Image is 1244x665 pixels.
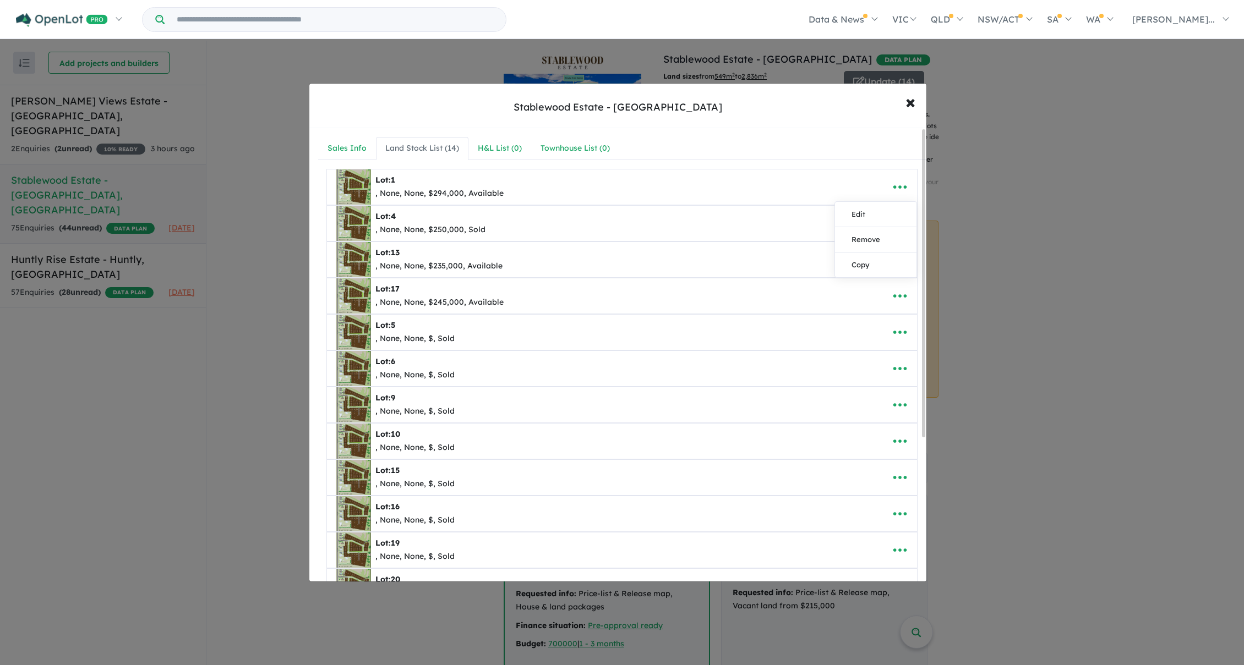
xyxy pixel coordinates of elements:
[541,142,610,155] div: Townhouse List ( 0 )
[375,175,395,185] b: Lot:
[835,202,916,227] a: Edit
[375,187,504,200] div: , None, None, $294,000, Available
[375,393,395,403] b: Lot:
[336,460,371,495] img: Stablewood%20Estate%20-%20Benalla%20%20-%20Lot%2015___1733099760.jpg
[167,8,504,31] input: Try estate name, suburb, builder or developer
[905,90,915,113] span: ×
[375,332,455,345] div: , None, None, $, Sold
[391,574,400,584] span: 20
[336,424,371,459] img: Stablewood%20Estate%20-%20Benalla%20%20-%20Lot%2010___1733099504.jpg
[375,514,455,527] div: , None, None, $, Sold
[391,320,395,330] span: 5
[375,211,396,221] b: Lot:
[375,550,455,563] div: , None, None, $, Sold
[375,296,504,309] div: , None, None, $245,000, Available
[835,252,916,277] a: Copy
[514,100,722,114] div: Stablewood Estate - [GEOGRAPHIC_DATA]
[478,142,522,155] div: H&L List ( 0 )
[336,532,371,568] img: Stablewood%20Estate%20-%20Benalla%20%20-%20Lot%2019___1733099761.jpg
[16,13,108,27] img: Openlot PRO Logo White
[391,284,400,294] span: 17
[391,502,400,512] span: 16
[375,502,400,512] b: Lot:
[391,429,400,439] span: 10
[391,465,400,475] span: 15
[375,356,395,366] b: Lot:
[835,227,916,252] a: Remove
[375,429,400,439] b: Lot:
[375,465,400,475] b: Lot:
[336,278,371,314] img: Stablewood%20Estate%20-%20Benalla%20%20-%20Lot%2017___1733797217.png
[375,320,395,330] b: Lot:
[391,175,395,185] span: 1
[385,142,459,155] div: Land Stock List ( 14 )
[336,169,371,205] img: Stablewood%20Estate%20-%20Benalla%20%20-%20Lot%201___1732509960.png
[375,248,400,257] b: Lot:
[375,369,455,382] div: , None, None, $, Sold
[336,496,371,531] img: Stablewood%20Estate%20-%20Benalla%20%20-%20Lot%2016___1733099761.jpg
[375,405,455,418] div: , None, None, $, Sold
[391,211,396,221] span: 4
[375,574,400,584] b: Lot:
[391,393,395,403] span: 9
[375,284,400,294] b: Lot:
[336,206,371,241] img: Stablewood%20Estate%20-%20Benalla%20%20-%20Lot%204___1732509960.png
[1132,14,1215,25] span: [PERSON_NAME]...
[336,351,371,386] img: Stablewood%20Estate%20-%20Benalla%20%20-%20Lot%206___1733098732.jpg
[336,315,371,350] img: Stablewood%20Estate%20-%20Benalla%20%20-%20Lot%205___1733098732.jpg
[336,569,371,604] img: Stablewood%20Estate%20-%20Benalla%20%20-%20Lot%2020___1733099761.jpg
[375,223,485,237] div: , None, None, $250,000, Sold
[391,538,400,548] span: 19
[391,356,395,366] span: 6
[391,248,400,257] span: 13
[375,477,455,491] div: , None, None, $, Sold
[328,142,367,155] div: Sales Info
[336,387,371,422] img: Stablewood%20Estate%20-%20Benalla%20%20-%20Lot%209___1733099504.jpg
[336,242,371,277] img: Stablewood%20Estate%20-%20Benalla%20%20-%20Lot%2013___1732509961.png
[375,538,400,548] b: Lot:
[375,441,455,454] div: , None, None, $, Sold
[375,260,503,273] div: , None, None, $235,000, Available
